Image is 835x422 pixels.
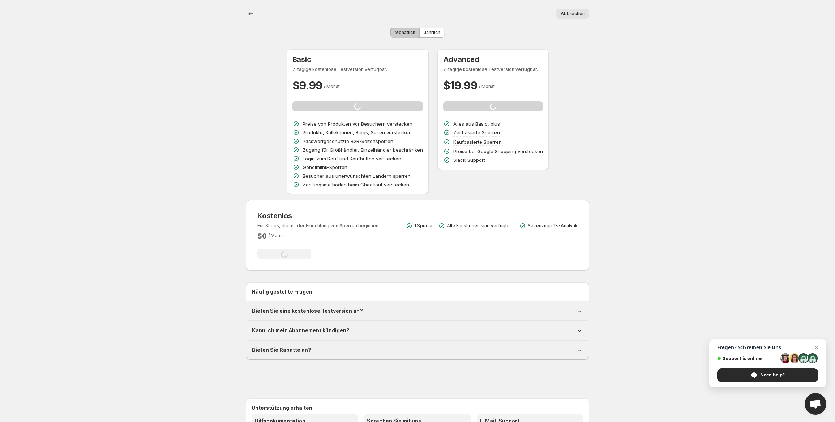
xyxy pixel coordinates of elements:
span: / Monat [268,233,284,238]
p: Zahlungsmethoden beim Checkout verstecken [303,181,409,188]
div: Open chat [805,393,826,415]
span: Abbrechen [561,11,585,17]
p: Slack-Support [453,156,485,164]
p: Alles aus Basic, plus [453,120,500,127]
h1: Kann ich mein Abonnement kündigen? [252,327,350,334]
button: Abbrechen [556,9,589,19]
button: Zurück [246,9,256,19]
button: Jährlich [419,28,445,38]
h3: Advanced [443,55,543,64]
h2: $ 19.99 [443,78,478,93]
span: Close chat [812,343,821,352]
h1: Bieten Sie Rabatte an? [252,346,311,354]
p: Preise bei Google Shopping verstecken [453,148,543,155]
p: 7-tägige kostenlose Testversion verfügbar. [292,67,423,72]
p: Zeitbasierte Sperren [453,129,500,136]
span: / Monat [324,84,340,89]
h2: Häufig gestellte Fragen [252,288,583,295]
h3: Basic [292,55,423,64]
span: Fragen? Schreiben Sie uns! [717,345,818,350]
p: 7-tägige kostenlose Testversion verfügbar. [443,67,543,72]
h2: Unterstützung erhalten [252,404,583,412]
div: Need help? [717,368,818,382]
p: Login zum Kauf und Kaufbutton verstecken [303,155,401,162]
h2: $ 9.99 [292,78,323,93]
p: Besucher aus unerwünschten Ländern sperren [303,172,411,180]
p: Für Shops, die mit der Einrichtung von Sperren beginnen. [257,223,380,229]
p: Seitenzugriffs-Analytik [528,223,578,229]
p: Preise von Produkten vor Besuchern verstecken [303,120,412,127]
p: Zugang für Großhändler, Einzelhändler beschränken [303,146,423,153]
p: 1 Sperre [414,223,432,229]
span: / Monat [479,84,495,89]
h3: Kostenlos [257,211,380,220]
h1: Bieten Sie eine kostenlose Testversion an? [252,307,363,315]
p: Alle Funktionen sind verfügbar. [447,223,513,229]
span: Monatlich [395,30,415,35]
h2: $ 0 [257,232,267,240]
span: Support is online [717,356,778,361]
span: Need help? [760,372,785,378]
p: Kaufbasierte Sperren. [453,138,503,145]
p: Passwortgeschützte B2B-Seitensperren [303,138,393,145]
p: Produkte, Kollektionen, Blogs, Seiten verstecken [303,129,412,136]
button: Monatlich [390,28,420,38]
span: Jährlich [424,30,440,35]
p: Geheimlink-Sperren [303,164,347,171]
